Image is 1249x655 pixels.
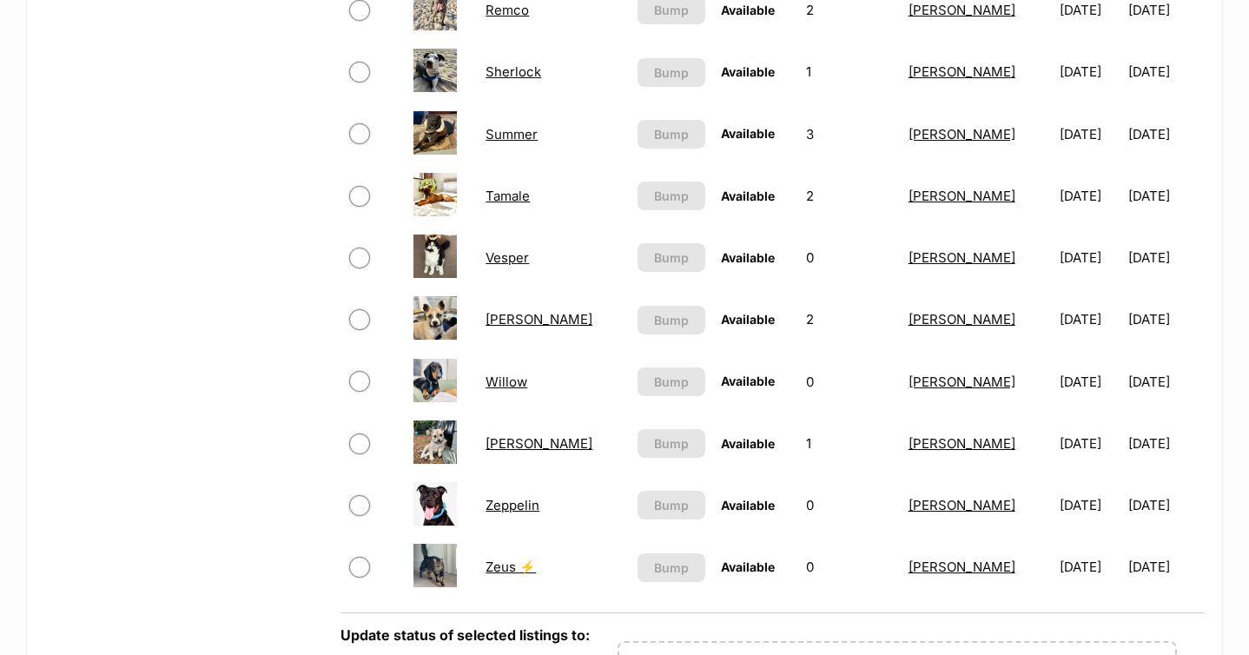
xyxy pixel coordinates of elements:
a: Zeppelin [486,497,539,513]
a: [PERSON_NAME] [909,249,1015,266]
label: Update status of selected listings to: [340,626,590,644]
td: [DATE] [1053,289,1127,349]
span: Bump [654,63,689,82]
td: [DATE] [1053,475,1127,535]
span: Bump [654,559,689,577]
td: [DATE] [1053,352,1127,412]
span: Bump [654,125,689,143]
a: Vesper [486,249,529,266]
a: [PERSON_NAME] [909,559,1015,575]
a: Summer [486,126,538,142]
td: [DATE] [1053,414,1127,473]
td: 0 [799,228,899,288]
span: Bump [654,187,689,205]
td: 1 [799,42,899,102]
a: [PERSON_NAME] [909,2,1015,18]
td: [DATE] [1128,104,1203,164]
span: Available [721,189,775,203]
td: [DATE] [1053,42,1127,102]
span: Available [721,3,775,17]
a: [PERSON_NAME] [909,311,1015,327]
button: Bump [638,58,705,87]
td: [DATE] [1128,289,1203,349]
span: Available [721,126,775,141]
span: Bump [654,434,689,453]
button: Bump [638,367,705,396]
td: 1 [799,414,899,473]
span: Available [721,312,775,327]
td: 2 [799,166,899,226]
a: [PERSON_NAME] [486,435,592,452]
td: [DATE] [1128,414,1203,473]
span: Available [721,436,775,451]
span: Bump [654,1,689,19]
a: [PERSON_NAME] [909,435,1015,452]
span: Bump [654,248,689,267]
button: Bump [638,182,705,210]
td: [DATE] [1128,42,1203,102]
button: Bump [638,243,705,272]
a: [PERSON_NAME] [909,374,1015,390]
td: [DATE] [1128,228,1203,288]
td: 0 [799,352,899,412]
a: [PERSON_NAME] [909,497,1015,513]
td: [DATE] [1053,228,1127,288]
button: Bump [638,120,705,149]
span: Bump [654,496,689,514]
button: Bump [638,553,705,582]
td: [DATE] [1128,166,1203,226]
td: 2 [799,289,899,349]
span: Bump [654,373,689,391]
td: [DATE] [1053,166,1127,226]
a: [PERSON_NAME] [486,311,592,327]
span: Available [721,250,775,265]
td: [DATE] [1128,352,1203,412]
td: [DATE] [1053,104,1127,164]
td: [DATE] [1128,537,1203,597]
a: [PERSON_NAME] [909,63,1015,80]
a: Tamale [486,188,530,204]
span: Available [721,498,775,513]
td: 0 [799,475,899,535]
a: [PERSON_NAME] [909,126,1015,142]
a: [PERSON_NAME] [909,188,1015,204]
button: Bump [638,491,705,519]
td: 3 [799,104,899,164]
button: Bump [638,429,705,458]
a: Zeus ⚡ [486,559,536,575]
span: Available [721,374,775,388]
span: Bump [654,311,689,329]
a: Remco [486,2,529,18]
td: [DATE] [1128,475,1203,535]
a: Sherlock [486,63,541,80]
a: Willow [486,374,527,390]
td: 0 [799,537,899,597]
td: [DATE] [1053,537,1127,597]
button: Bump [638,306,705,334]
span: Available [721,64,775,79]
span: Available [721,559,775,574]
